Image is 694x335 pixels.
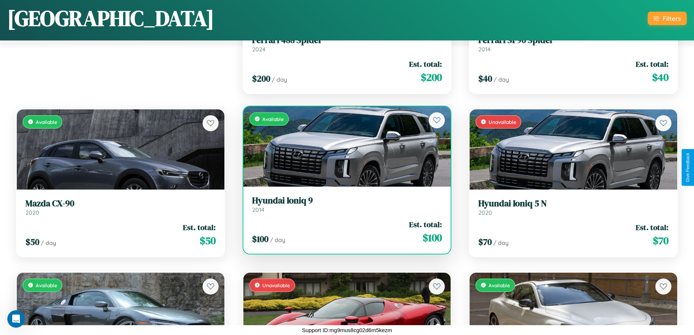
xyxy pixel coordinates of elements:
a: Mazda CX-902020 [26,198,216,216]
span: $ 100 [252,233,268,245]
span: Est. total: [183,222,216,233]
span: / day [41,239,56,246]
span: 2020 [478,209,492,216]
span: Available [36,119,57,125]
h1: [GEOGRAPHIC_DATA] [7,3,214,33]
span: Unavailable [489,119,516,125]
a: Ferrari 488 Spider2024 [252,35,442,53]
span: 2014 [252,206,264,213]
a: Ferrari SF90 Spider2014 [478,35,668,53]
span: / day [272,76,287,83]
span: / day [270,236,285,244]
span: Unavailable [262,282,290,288]
span: Available [489,282,510,288]
span: / day [494,76,509,83]
span: Est. total: [409,59,442,69]
span: Est. total: [636,222,668,233]
span: 2024 [252,46,266,53]
div: Filters [663,15,681,22]
span: Available [36,282,57,288]
span: Available [262,116,284,122]
span: $ 40 [652,70,668,85]
a: Hyundai Ioniq 5 N2020 [478,198,668,216]
span: Est. total: [409,219,442,230]
span: $ 200 [252,73,270,85]
p: Support ID: mg9mus8cg02d6m5kezm [302,325,392,335]
span: $ 50 [200,233,216,248]
span: 2020 [26,209,39,216]
h3: Mazda CX-90 [26,198,216,209]
span: $ 70 [653,233,668,248]
h3: Ferrari SF90 Spider [478,35,668,46]
span: / day [493,239,509,246]
span: Est. total: [636,59,668,69]
h3: Hyundai Ioniq 5 N [478,198,668,209]
button: Filters [648,12,687,25]
span: $ 50 [26,236,39,248]
span: $ 100 [423,230,442,245]
div: Give Feedback [685,153,690,182]
iframe: Intercom live chat [7,310,25,328]
span: $ 200 [421,70,442,85]
span: $ 70 [478,236,492,248]
h3: Ferrari 488 Spider [252,35,442,46]
h3: Hyundai Ioniq 9 [252,195,442,206]
span: $ 40 [478,73,492,85]
a: Hyundai Ioniq 92014 [252,195,442,213]
span: 2014 [478,46,491,53]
